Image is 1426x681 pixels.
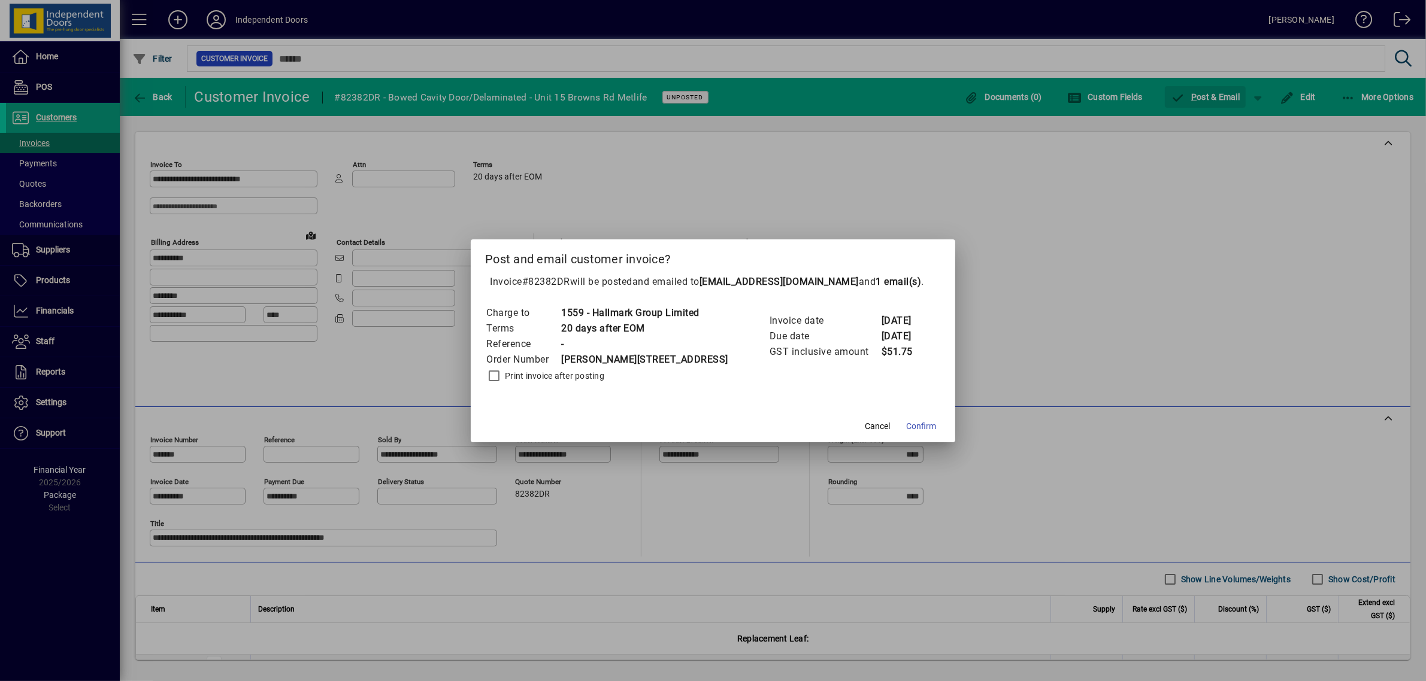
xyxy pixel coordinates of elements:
[769,313,881,329] td: Invoice date
[561,336,728,352] td: -
[906,420,936,433] span: Confirm
[522,276,570,287] span: #82382DR
[769,329,881,344] td: Due date
[876,276,921,287] b: 1 email(s)
[485,275,941,289] p: Invoice will be posted .
[901,416,941,437] button: Confirm
[561,321,728,336] td: 20 days after EOM
[486,336,561,352] td: Reference
[486,305,561,321] td: Charge to
[769,344,881,360] td: GST inclusive amount
[561,352,728,367] td: [PERSON_NAME][STREET_ADDRESS]
[700,276,859,287] b: [EMAIL_ADDRESS][DOMAIN_NAME]
[561,305,728,321] td: 1559 - Hallmark Group Limited
[486,352,561,367] td: Order Number
[865,420,890,433] span: Cancel
[881,344,929,360] td: $51.75
[486,321,561,336] td: Terms
[881,313,929,329] td: [DATE]
[471,239,955,274] h2: Post and email customer invoice?
[859,276,922,287] span: and
[858,416,897,437] button: Cancel
[881,329,929,344] td: [DATE]
[502,370,604,382] label: Print invoice after posting
[632,276,922,287] span: and emailed to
